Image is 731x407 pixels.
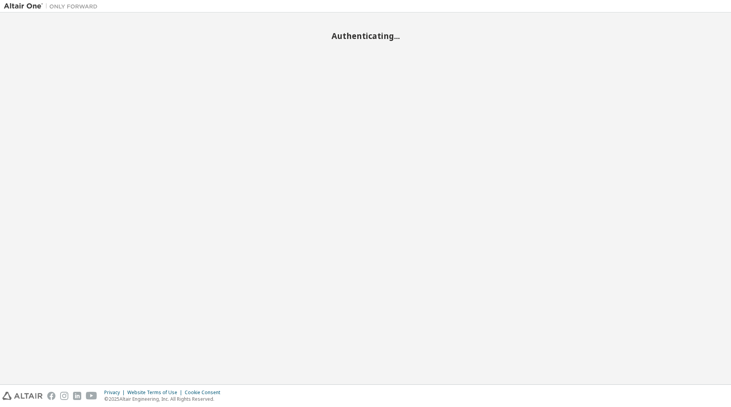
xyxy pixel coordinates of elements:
img: linkedin.svg [73,392,81,400]
img: instagram.svg [60,392,68,400]
img: facebook.svg [47,392,55,400]
div: Privacy [104,389,127,396]
h2: Authenticating... [4,31,727,41]
div: Website Terms of Use [127,389,185,396]
img: altair_logo.svg [2,392,43,400]
img: Altair One [4,2,102,10]
p: © 2025 Altair Engineering, Inc. All Rights Reserved. [104,396,225,402]
img: youtube.svg [86,392,97,400]
div: Cookie Consent [185,389,225,396]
